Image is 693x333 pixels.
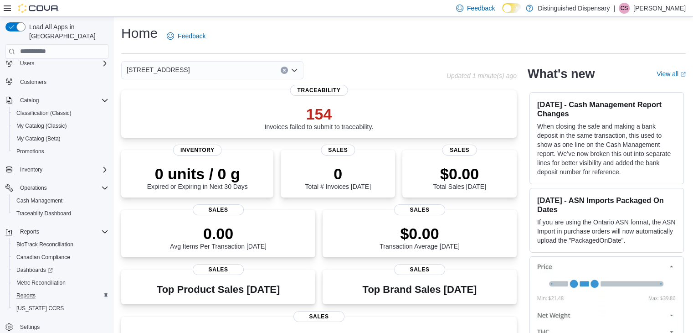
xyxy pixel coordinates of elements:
[16,76,108,88] span: Customers
[16,321,108,333] span: Settings
[621,3,628,14] span: CS
[13,290,108,301] span: Reports
[20,97,39,104] span: Catalog
[13,120,108,131] span: My Catalog (Classic)
[13,265,108,276] span: Dashboards
[433,165,486,190] div: Total Sales [DATE]
[13,108,108,119] span: Classification (Classic)
[13,265,56,276] a: Dashboards
[447,72,517,79] p: Updated 1 minute(s) ago
[13,290,39,301] a: Reports
[537,100,676,118] h3: [DATE] - Cash Management Report Changes
[9,207,112,220] button: Traceabilty Dashboard
[394,204,445,215] span: Sales
[265,105,374,130] div: Invoices failed to submit to traceability.
[16,279,66,286] span: Metrc Reconciliation
[13,208,75,219] a: Traceabilty Dashboard
[16,109,72,117] span: Classification (Classic)
[13,208,108,219] span: Traceabilty Dashboard
[147,165,248,183] p: 0 units / 0 g
[9,264,112,276] a: Dashboards
[157,284,280,295] h3: Top Product Sales [DATE]
[16,210,71,217] span: Traceabilty Dashboard
[16,58,38,69] button: Users
[680,72,686,77] svg: External link
[20,166,42,173] span: Inventory
[2,57,112,70] button: Users
[16,226,43,237] button: Reports
[13,239,77,250] a: BioTrack Reconciliation
[16,182,51,193] button: Operations
[13,195,108,206] span: Cash Management
[9,302,112,315] button: [US_STATE] CCRS
[9,238,112,251] button: BioTrack Reconciliation
[2,94,112,107] button: Catalog
[16,95,108,106] span: Catalog
[16,95,42,106] button: Catalog
[538,3,610,14] p: Distinguished Dispensary
[127,64,190,75] span: [STREET_ADDRESS]
[193,264,244,275] span: Sales
[291,67,298,74] button: Open list of options
[147,165,248,190] div: Expired or Expiring in Next 30 Days
[16,148,44,155] span: Promotions
[537,196,676,214] h3: [DATE] - ASN Imports Packaged On Dates
[13,133,108,144] span: My Catalog (Beta)
[9,132,112,145] button: My Catalog (Beta)
[16,135,61,142] span: My Catalog (Beta)
[2,182,112,194] button: Operations
[13,239,108,250] span: BioTrack Reconciliation
[293,311,344,322] span: Sales
[163,27,209,45] a: Feedback
[13,133,64,144] a: My Catalog (Beta)
[13,108,75,119] a: Classification (Classic)
[537,122,676,177] p: When closing the safe and making a bank deposit in the same transaction, this used to show as one...
[26,22,108,41] span: Load All Apps in [GEOGRAPHIC_DATA]
[13,303,67,314] a: [US_STATE] CCRS
[9,276,112,289] button: Metrc Reconciliation
[467,4,495,13] span: Feedback
[619,3,630,14] div: Chris Schramm
[13,120,71,131] a: My Catalog (Classic)
[16,322,43,333] a: Settings
[537,218,676,245] p: If you are using the Ontario ASN format, the ASN Import in purchase orders will now automatically...
[20,323,40,331] span: Settings
[305,165,370,183] p: 0
[16,58,108,69] span: Users
[380,224,460,243] p: $0.00
[170,224,267,250] div: Avg Items Per Transaction [DATE]
[633,3,686,14] p: [PERSON_NAME]
[13,252,108,263] span: Canadian Compliance
[193,204,244,215] span: Sales
[9,194,112,207] button: Cash Management
[13,277,69,288] a: Metrc Reconciliation
[442,145,477,156] span: Sales
[13,146,108,157] span: Promotions
[657,70,686,78] a: View allExternal link
[9,107,112,120] button: Classification (Classic)
[16,226,108,237] span: Reports
[305,165,370,190] div: Total # Invoices [DATE]
[16,197,62,204] span: Cash Management
[363,284,477,295] h3: Top Brand Sales [DATE]
[321,145,355,156] span: Sales
[16,241,73,248] span: BioTrack Reconciliation
[20,228,39,235] span: Reports
[16,122,67,130] span: My Catalog (Classic)
[9,145,112,158] button: Promotions
[433,165,486,183] p: $0.00
[20,60,34,67] span: Users
[9,289,112,302] button: Reports
[290,85,348,96] span: Traceability
[173,145,222,156] span: Inventory
[281,67,288,74] button: Clear input
[2,163,112,176] button: Inventory
[16,305,64,312] span: [US_STATE] CCRS
[170,224,267,243] p: 0.00
[13,252,74,263] a: Canadian Compliance
[265,105,374,123] p: 154
[13,303,108,314] span: Washington CCRS
[13,146,48,157] a: Promotions
[9,120,112,132] button: My Catalog (Classic)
